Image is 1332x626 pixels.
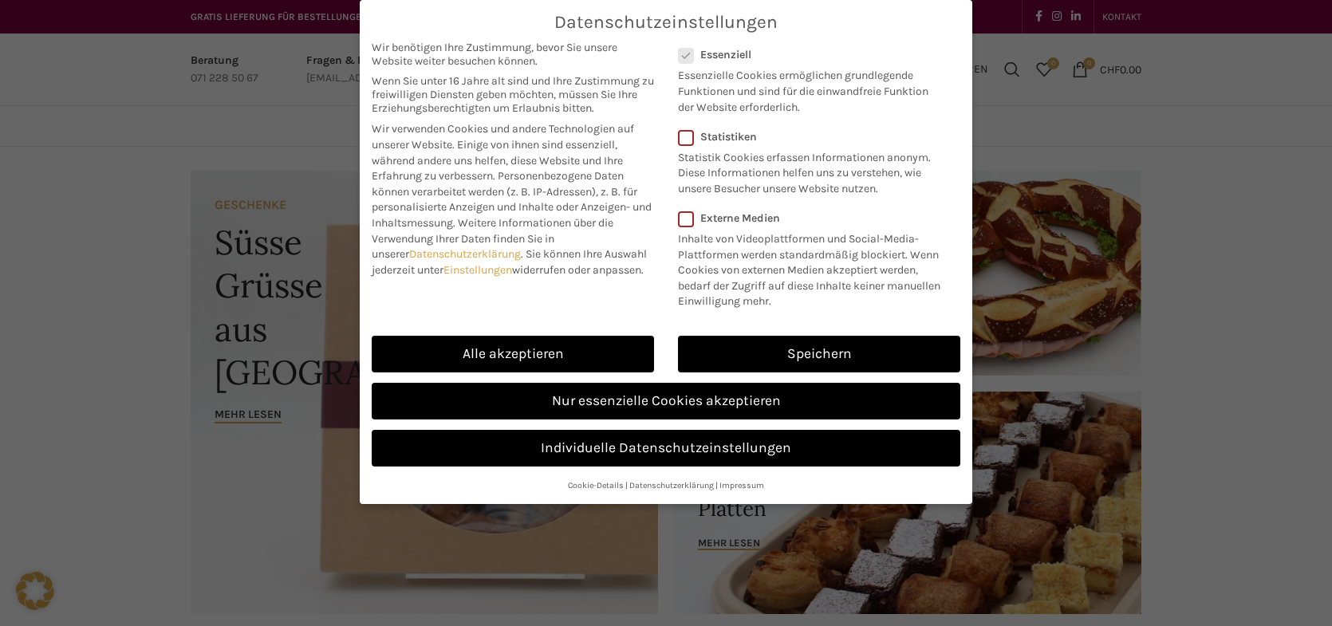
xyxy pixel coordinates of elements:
label: Essenziell [678,48,940,61]
a: Nur essenzielle Cookies akzeptieren [372,383,960,419]
a: Datenschutzerklärung [629,480,714,490]
a: Cookie-Details [568,480,624,490]
a: Einstellungen [443,263,512,277]
span: Personenbezogene Daten können verarbeitet werden (z. B. IP-Adressen), z. B. für personalisierte A... [372,169,652,230]
span: Wir benötigen Ihre Zustimmung, bevor Sie unsere Website weiter besuchen können. [372,41,654,68]
label: Statistiken [678,130,940,144]
span: Datenschutzeinstellungen [554,12,778,33]
label: Externe Medien [678,211,950,225]
span: Weitere Informationen über die Verwendung Ihrer Daten finden Sie in unserer . [372,216,613,261]
span: Wir verwenden Cookies und andere Technologien auf unserer Website. Einige von ihnen sind essenzie... [372,122,634,183]
a: Individuelle Datenschutzeinstellungen [372,430,960,467]
a: Datenschutzerklärung [409,247,521,261]
p: Statistik Cookies erfassen Informationen anonym. Diese Informationen helfen uns zu verstehen, wie... [678,144,940,197]
a: Speichern [678,336,960,372]
p: Essenzielle Cookies ermöglichen grundlegende Funktionen und sind für die einwandfreie Funktion de... [678,61,940,115]
a: Alle akzeptieren [372,336,654,372]
span: Wenn Sie unter 16 Jahre alt sind und Ihre Zustimmung zu freiwilligen Diensten geben möchten, müss... [372,74,654,115]
p: Inhalte von Videoplattformen und Social-Media-Plattformen werden standardmäßig blockiert. Wenn Co... [678,225,950,309]
a: Impressum [719,480,764,490]
span: Sie können Ihre Auswahl jederzeit unter widerrufen oder anpassen. [372,247,647,277]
